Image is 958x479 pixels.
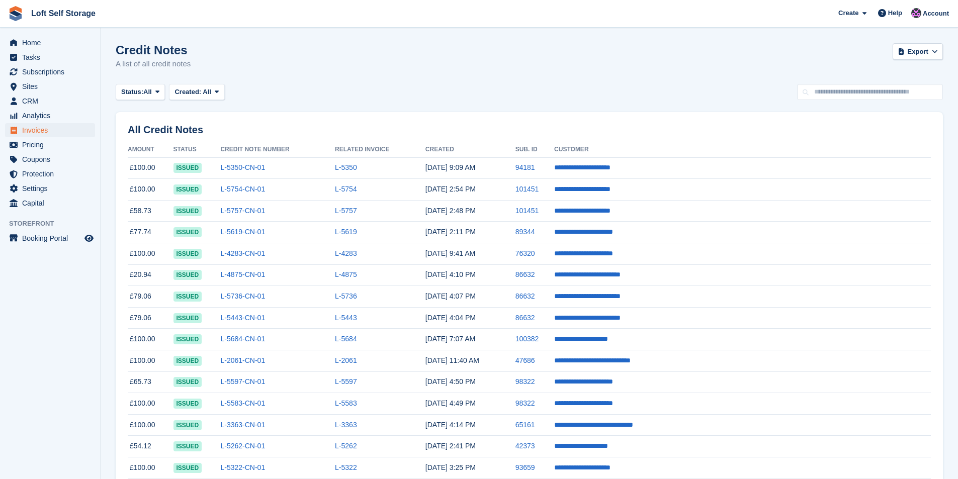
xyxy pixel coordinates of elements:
[515,421,535,429] a: 65161
[83,232,95,244] a: Preview store
[335,314,357,322] a: L-5443
[425,442,476,450] time: 2025-07-28 13:41:40 UTC
[515,335,539,343] a: 100382
[128,157,173,179] td: £100.00
[425,249,475,257] time: 2025-08-14 08:41:19 UTC
[425,463,476,471] time: 2025-07-25 14:25:55 UTC
[173,249,202,259] span: issued
[220,228,265,236] a: L-5619-CN-01
[121,87,143,97] span: Status:
[5,50,95,64] a: menu
[515,442,535,450] a: 42373
[22,231,82,245] span: Booking Portal
[173,292,202,302] span: issued
[128,414,173,436] td: £100.00
[220,270,265,278] a: L-4875-CN-01
[911,8,921,18] img: Amy Wright
[128,371,173,393] td: £65.73
[515,377,535,386] a: 98322
[335,163,357,171] a: L-5350
[220,463,265,471] a: L-5322-CN-01
[22,36,82,50] span: Home
[220,314,265,322] a: L-5443-CN-01
[128,393,173,415] td: £100.00
[425,292,476,300] time: 2025-08-12 15:07:35 UTC
[5,36,95,50] a: menu
[838,8,858,18] span: Create
[128,307,173,329] td: £79.06
[116,58,191,70] p: A list of all credit notes
[335,207,357,215] a: L-5757
[335,356,357,364] a: L-2061
[22,138,82,152] span: Pricing
[220,292,265,300] a: L-5736-CN-01
[220,399,265,407] a: L-5583-CN-01
[220,421,265,429] a: L-3363-CN-01
[22,123,82,137] span: Invoices
[203,88,211,95] span: All
[220,185,265,193] a: L-5754-CN-01
[128,436,173,457] td: £54.12
[173,334,202,344] span: issued
[908,47,928,57] span: Export
[22,196,82,210] span: Capital
[425,377,476,386] time: 2025-07-30 15:50:51 UTC
[22,79,82,93] span: Sites
[335,335,357,343] a: L-5684
[425,421,476,429] time: 2025-07-28 15:14:35 UTC
[173,356,202,366] span: issued
[335,249,357,257] a: L-4283
[27,5,100,22] a: Loft Self Storage
[335,270,357,278] a: L-4875
[173,163,202,173] span: issued
[5,79,95,93] a: menu
[888,8,902,18] span: Help
[515,142,554,158] th: Sub. ID
[173,184,202,195] span: issued
[335,399,357,407] a: L-5583
[5,123,95,137] a: menu
[335,292,357,300] a: L-5736
[5,152,95,166] a: menu
[515,270,535,278] a: 86632
[173,313,202,323] span: issued
[169,84,224,101] button: Created: All
[515,463,535,471] a: 93659
[425,356,479,364] time: 2025-08-06 10:40:27 UTC
[5,65,95,79] a: menu
[515,249,535,257] a: 76320
[220,377,265,386] a: L-5597-CN-01
[515,228,535,236] a: 89344
[515,163,535,171] a: 94181
[515,207,539,215] a: 101451
[173,142,221,158] th: Status
[425,142,515,158] th: Created
[128,222,173,243] td: £77.74
[515,399,535,407] a: 98322
[128,286,173,308] td: £79.06
[128,124,931,136] h2: All Credit Notes
[22,109,82,123] span: Analytics
[515,185,539,193] a: 101451
[128,329,173,350] td: £100.00
[143,87,152,97] span: All
[425,335,475,343] time: 2025-08-08 06:07:03 UTC
[220,335,265,343] a: L-5684-CN-01
[923,9,949,19] span: Account
[425,314,476,322] time: 2025-08-12 15:04:48 UTC
[8,6,23,21] img: stora-icon-8386f47178a22dfd0bd8f6a31ec36ba5ce8667c1dd55bd0f319d3a0aa187defe.svg
[5,181,95,196] a: menu
[515,314,535,322] a: 86632
[173,420,202,430] span: issued
[128,243,173,265] td: £100.00
[116,84,165,101] button: Status: All
[554,142,931,158] th: Customer
[173,377,202,387] span: issued
[335,421,357,429] a: L-3363
[425,185,476,193] time: 2025-08-21 13:54:29 UTC
[220,249,265,257] a: L-4283-CN-01
[425,163,475,171] time: 2025-08-27 08:09:21 UTC
[22,167,82,181] span: Protection
[425,270,476,278] time: 2025-08-12 15:10:17 UTC
[116,43,191,57] h1: Credit Notes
